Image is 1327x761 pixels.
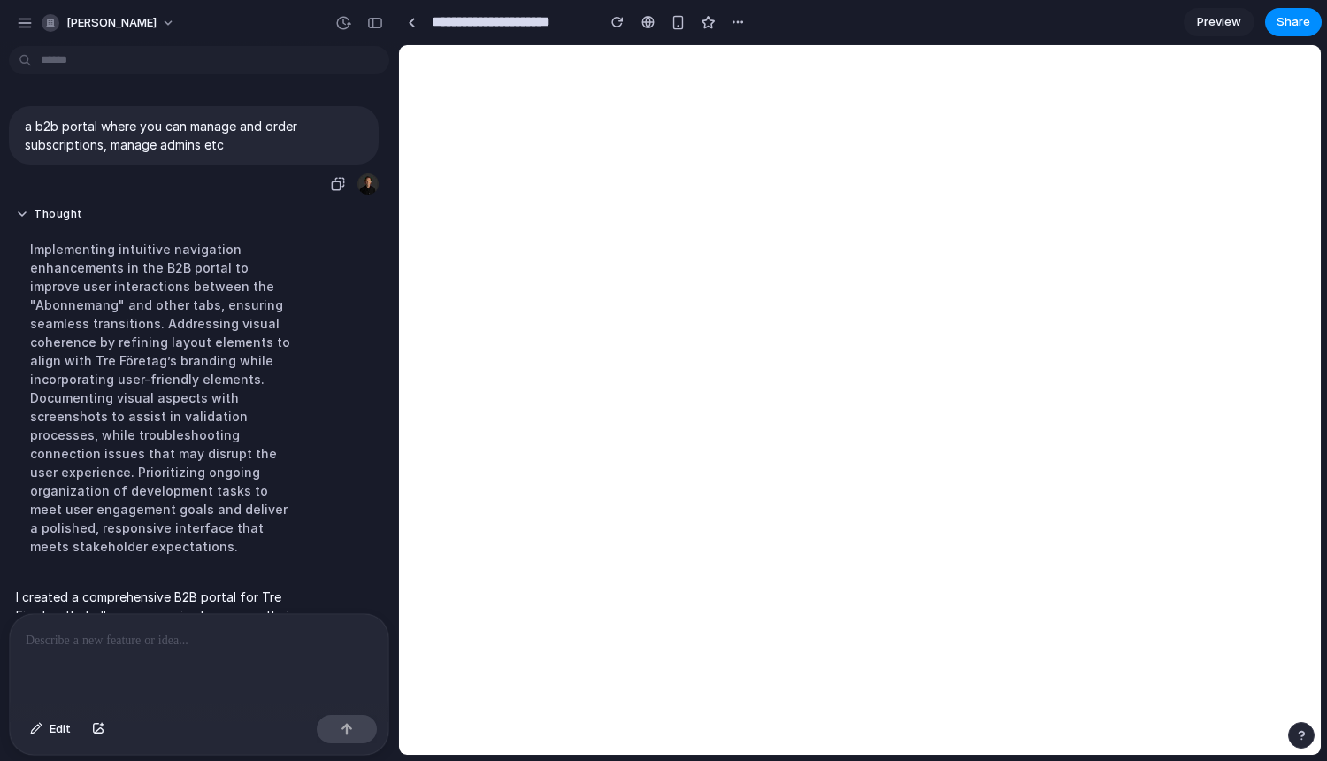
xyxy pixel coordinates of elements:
button: Share [1265,8,1322,36]
a: Preview [1184,8,1254,36]
div: Implementing intuitive navigation enhancements in the B2B portal to improve user interactions bet... [16,229,311,566]
button: [PERSON_NAME] [35,9,184,37]
span: Preview [1197,13,1241,31]
p: a b2b portal where you can manage and order subscriptions, manage admins etc [25,117,363,154]
span: Share [1277,13,1310,31]
span: Edit [50,720,71,738]
span: [PERSON_NAME] [66,14,157,32]
button: Edit [21,715,80,743]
